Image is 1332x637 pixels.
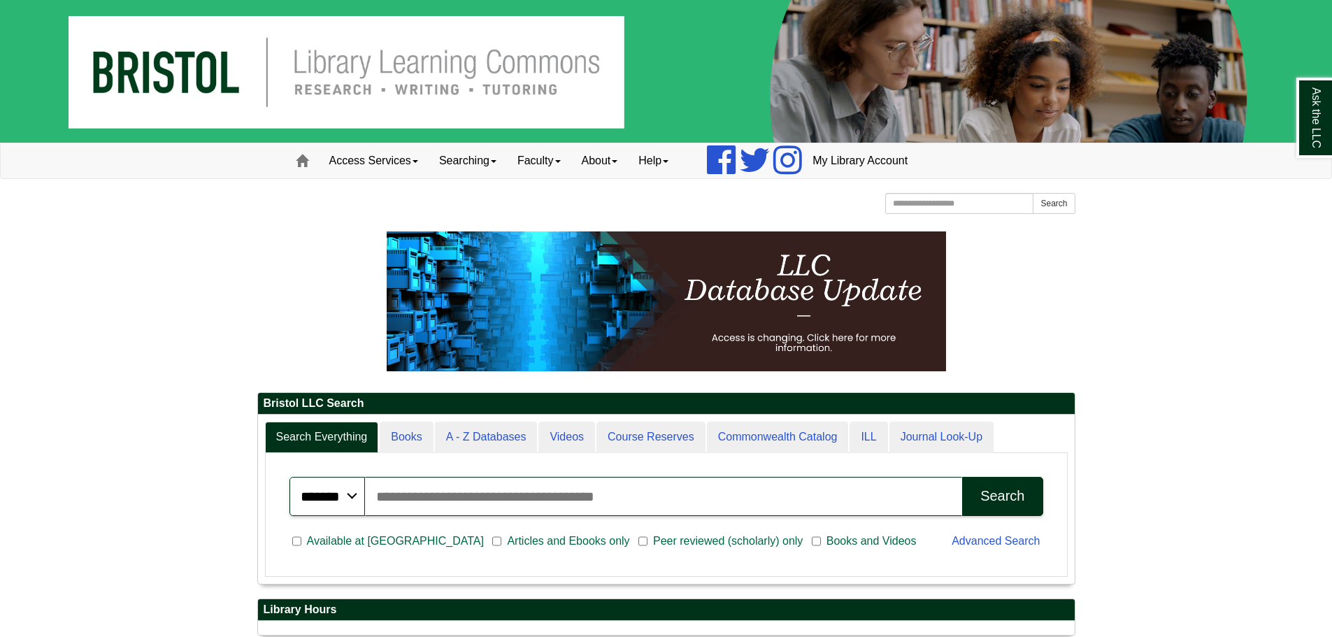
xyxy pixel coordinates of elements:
[380,422,433,453] a: Books
[538,422,595,453] a: Videos
[429,143,507,178] a: Searching
[707,422,849,453] a: Commonwealth Catalog
[265,422,379,453] a: Search Everything
[889,422,994,453] a: Journal Look-Up
[628,143,679,178] a: Help
[258,599,1075,621] h2: Library Hours
[962,477,1043,516] button: Search
[980,488,1024,504] div: Search
[821,533,922,550] span: Books and Videos
[812,535,821,547] input: Books and Videos
[647,533,808,550] span: Peer reviewed (scholarly) only
[292,535,301,547] input: Available at [GEOGRAPHIC_DATA]
[596,422,706,453] a: Course Reserves
[258,393,1075,415] h2: Bristol LLC Search
[319,143,429,178] a: Access Services
[802,143,918,178] a: My Library Account
[638,535,647,547] input: Peer reviewed (scholarly) only
[850,422,887,453] a: ILL
[1033,193,1075,214] button: Search
[387,231,946,371] img: HTML tutorial
[301,533,489,550] span: Available at [GEOGRAPHIC_DATA]
[507,143,571,178] a: Faculty
[492,535,501,547] input: Articles and Ebooks only
[952,535,1040,547] a: Advanced Search
[501,533,635,550] span: Articles and Ebooks only
[571,143,629,178] a: About
[435,422,538,453] a: A - Z Databases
